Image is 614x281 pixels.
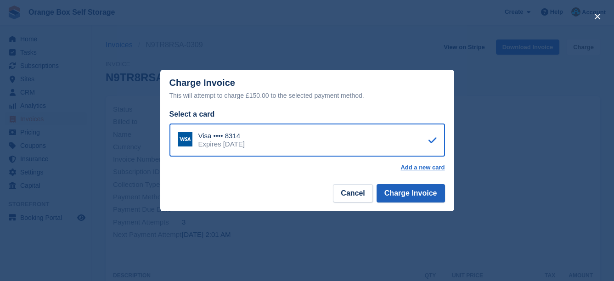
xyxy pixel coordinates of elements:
[198,132,245,140] div: Visa •••• 8314
[333,184,372,202] button: Cancel
[169,78,445,101] div: Charge Invoice
[590,9,605,24] button: close
[198,140,245,148] div: Expires [DATE]
[400,164,445,171] a: Add a new card
[178,132,192,146] img: Visa Logo
[169,90,445,101] div: This will attempt to charge £150.00 to the selected payment method.
[169,109,445,120] div: Select a card
[377,184,445,202] button: Charge Invoice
